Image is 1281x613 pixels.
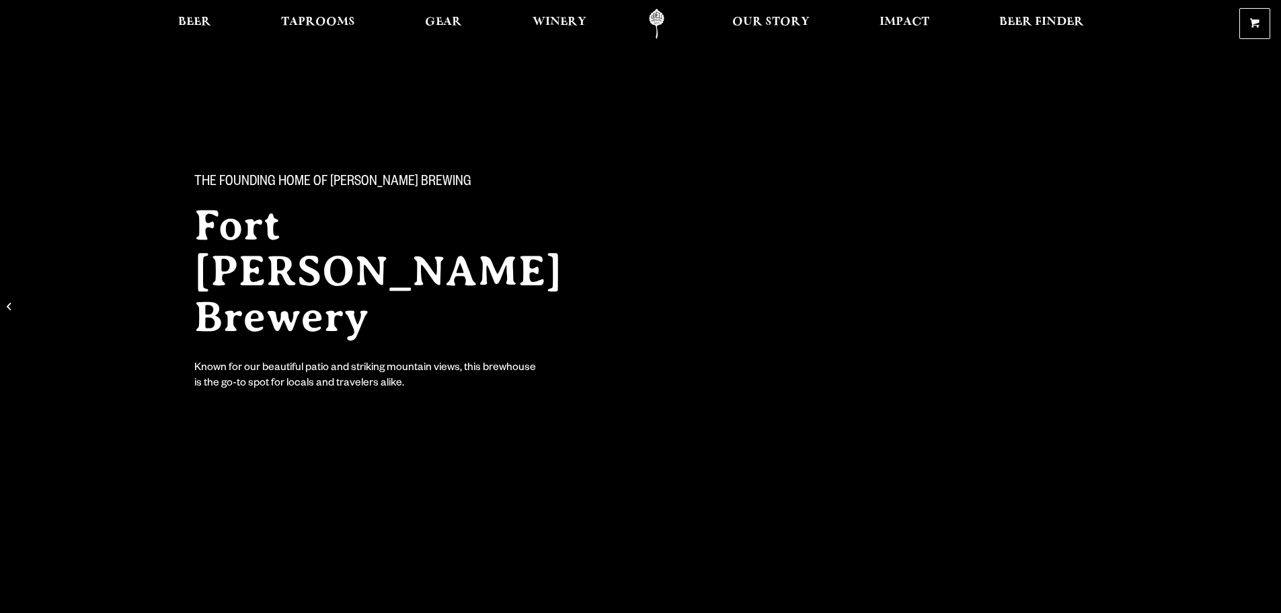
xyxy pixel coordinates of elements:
[194,174,471,192] span: The Founding Home of [PERSON_NAME] Brewing
[991,9,1093,39] a: Beer Finder
[169,9,220,39] a: Beer
[999,17,1084,28] span: Beer Finder
[631,9,682,39] a: Odell Home
[732,17,810,28] span: Our Story
[194,361,539,392] div: Known for our beautiful patio and striking mountain views, this brewhouse is the go-to spot for l...
[880,17,929,28] span: Impact
[281,17,355,28] span: Taprooms
[724,9,818,39] a: Our Story
[425,17,462,28] span: Gear
[533,17,586,28] span: Winery
[178,17,211,28] span: Beer
[272,9,364,39] a: Taprooms
[871,9,938,39] a: Impact
[416,9,471,39] a: Gear
[194,203,614,340] h2: Fort [PERSON_NAME] Brewery
[524,9,595,39] a: Winery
